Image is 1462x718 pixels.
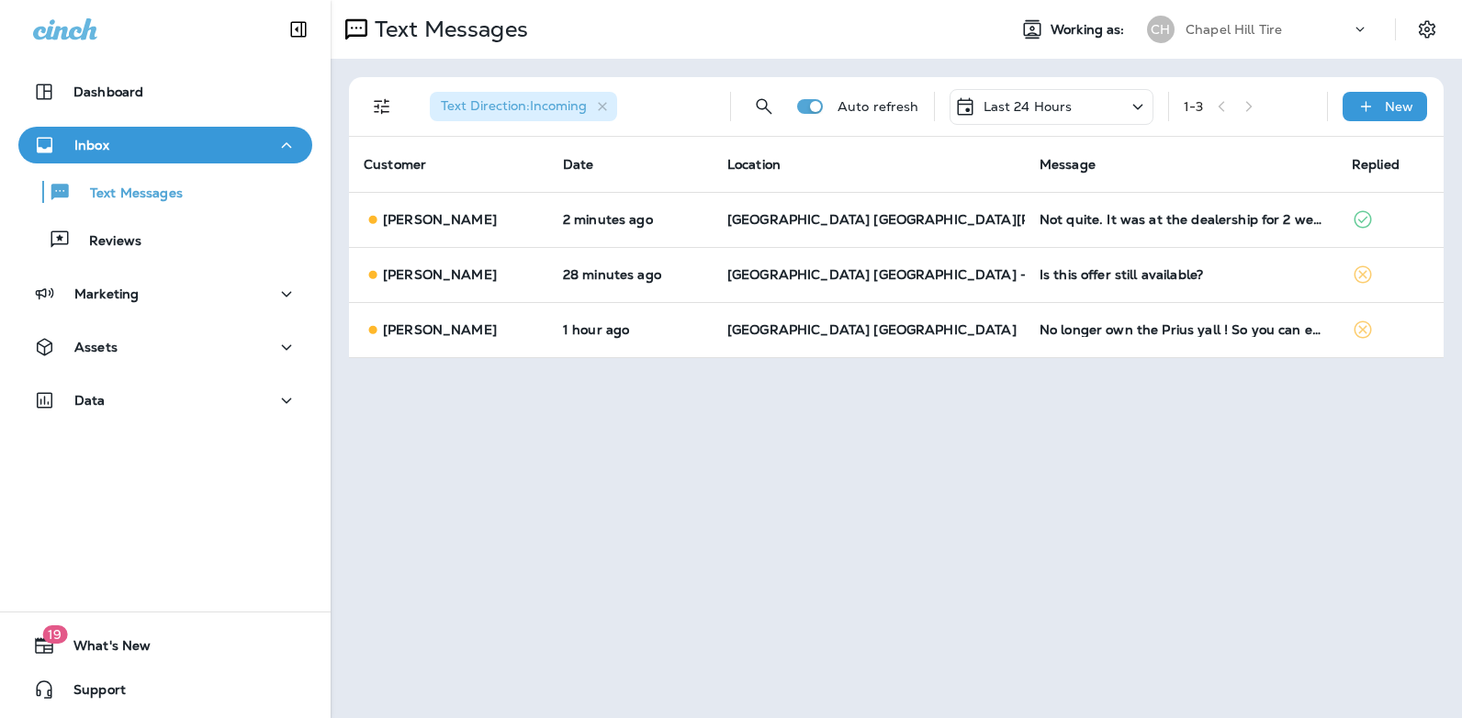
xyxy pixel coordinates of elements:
p: Sep 10, 2025 10:56 AM [563,267,698,282]
span: [GEOGRAPHIC_DATA] [GEOGRAPHIC_DATA] - [GEOGRAPHIC_DATA] [727,266,1174,283]
p: [PERSON_NAME] [383,267,497,282]
span: Date [563,156,594,173]
button: Support [18,671,312,708]
span: Text Direction : Incoming [441,97,587,114]
p: Assets [74,340,118,354]
p: Chapel Hill Tire [1186,22,1282,37]
span: Working as: [1051,22,1129,38]
div: Text Direction:Incoming [430,92,617,121]
button: Marketing [18,275,312,312]
button: Search Messages [746,88,782,125]
div: 1 - 3 [1184,99,1203,114]
button: Data [18,382,312,419]
span: 19 [42,625,67,644]
button: Filters [364,88,400,125]
div: No longer own the Prius yall ! So you can erase it off your lost non Thx! N MIke Walters [1040,322,1322,337]
div: CH [1147,16,1175,43]
span: [GEOGRAPHIC_DATA] [GEOGRAPHIC_DATA] [727,321,1017,338]
span: Support [55,682,126,704]
span: Replied [1352,156,1400,173]
button: Reviews [18,220,312,259]
p: Text Messages [72,185,183,203]
p: Inbox [74,138,109,152]
button: Dashboard [18,73,312,110]
div: Is this offer still available? [1040,267,1322,282]
span: Customer [364,156,426,173]
button: 19What's New [18,627,312,664]
button: Assets [18,329,312,365]
span: Message [1040,156,1096,173]
span: [GEOGRAPHIC_DATA] [GEOGRAPHIC_DATA][PERSON_NAME] [727,211,1130,228]
span: Location [727,156,781,173]
p: Text Messages [367,16,528,43]
p: New [1385,99,1413,114]
p: [PERSON_NAME] [383,212,497,227]
p: Last 24 Hours [984,99,1073,114]
p: Dashboard [73,84,143,99]
div: Not quite. It was at the dealership for 2 weeks. I'll get on the schedule soon. Thanks for reachi... [1040,212,1322,227]
button: Collapse Sidebar [273,11,324,48]
span: What's New [55,638,151,660]
p: Reviews [71,233,141,251]
button: Inbox [18,127,312,163]
p: Marketing [74,286,139,301]
p: Sep 10, 2025 10:15 AM [563,322,698,337]
p: Data [74,393,106,408]
p: [PERSON_NAME] [383,322,497,337]
p: Auto refresh [838,99,919,114]
button: Settings [1411,13,1444,46]
p: Sep 10, 2025 11:22 AM [563,212,698,227]
button: Text Messages [18,173,312,211]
